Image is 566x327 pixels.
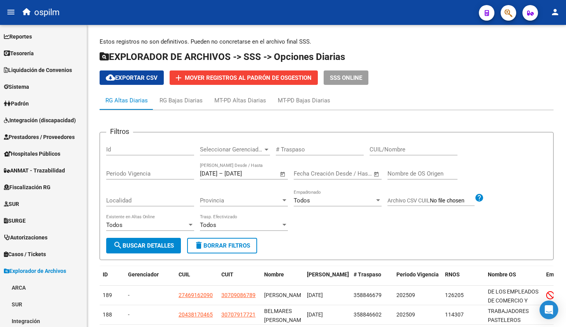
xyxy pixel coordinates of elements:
span: ID [103,271,108,278]
span: 30707917721 [221,311,256,318]
input: End date [224,170,262,177]
mat-icon: menu [6,7,16,17]
span: Nombre OS [488,271,516,278]
span: SUR [4,200,19,208]
span: [PERSON_NAME] [307,271,349,278]
span: 126205 [445,292,464,298]
span: CUIT [221,271,233,278]
span: Reportes [4,32,32,41]
input: Archivo CSV CUIL [430,197,475,204]
span: Prestadores / Proveedores [4,133,75,141]
div: [DATE] [307,291,347,300]
span: ospilm [34,4,60,21]
span: 358846679 [354,292,382,298]
datatable-header-cell: CUIT [218,266,261,292]
span: SSS ONLINE [330,74,362,81]
span: 188 [103,311,112,318]
span: - [128,311,130,318]
mat-icon: search [113,241,123,250]
datatable-header-cell: Nombre OS [485,266,543,292]
input: Start date [294,170,319,177]
span: – [219,170,223,177]
span: Gerenciador [128,271,159,278]
input: Start date [200,170,217,177]
div: [DATE] [307,310,347,319]
span: Autorizaciones [4,233,47,242]
span: - [128,292,130,298]
button: Mover registros al PADRÓN de OsGestion [170,70,318,85]
span: Todos [294,197,310,204]
span: EXPLORADOR DE ARCHIVOS -> SSS -> Opciones Diarias [100,51,345,62]
mat-icon: add [174,73,183,83]
span: Liquidación de Convenios [4,66,72,74]
span: Fiscalización RG [4,183,51,192]
span: Exportar CSV [106,74,158,81]
mat-icon: delete [194,241,203,250]
button: Buscar Detalles [106,238,181,253]
datatable-header-cell: Periodo Vigencia [393,266,442,292]
h3: Filtros [106,126,133,137]
datatable-header-cell: Fecha Traspaso [304,266,350,292]
div: Open Intercom Messenger [540,301,558,319]
span: [PERSON_NAME] [264,292,306,298]
datatable-header-cell: RNOS [442,266,485,292]
div: MT-PD Altas Diarias [214,96,266,105]
span: CUIL [179,271,190,278]
p: Estos registros no son definitivos. Pueden no concretarse en el archivo final SSS. [100,37,554,46]
span: BELMARES [PERSON_NAME] [264,308,306,323]
datatable-header-cell: ID [100,266,125,292]
span: Periodo Vigencia [396,271,439,278]
span: Buscar Detalles [113,242,174,249]
button: Open calendar [279,170,287,179]
span: Todos [200,222,216,229]
span: 20438170465 [179,311,213,318]
span: Integración (discapacidad) [4,116,76,125]
span: 358846602 [354,311,382,318]
div: RG Bajas Diarias [159,96,203,105]
div: MT-PD Bajas Diarias [278,96,330,105]
span: Padrón [4,99,29,108]
span: SURGE [4,216,26,225]
span: Archivo CSV CUIL [387,197,430,204]
mat-icon: cloud_download [106,73,115,82]
span: # Traspaso [354,271,381,278]
span: 202509 [396,292,415,298]
span: Mover registros al PADRÓN de OsGestion [185,74,312,81]
datatable-header-cell: # Traspaso [350,266,393,292]
datatable-header-cell: CUIL [175,266,218,292]
span: 30709086789 [221,292,256,298]
span: DE LOS EMPLEADOS DE COMERCIO Y ACTIVIDADES CIVILES [488,288,538,321]
span: RNOS [445,271,460,278]
button: Exportar CSV [100,70,164,85]
span: Seleccionar Gerenciador [200,146,263,153]
mat-icon: help [475,193,484,202]
span: Hospitales Públicos [4,149,60,158]
span: Borrar Filtros [194,242,250,249]
span: Provincia [200,197,281,204]
span: Sistema [4,83,29,91]
datatable-header-cell: Gerenciador [125,266,175,292]
span: ANMAT - Trazabilidad [4,166,65,175]
input: End date [326,170,364,177]
button: SSS ONLINE [324,70,368,85]
datatable-header-cell: Nombre [261,266,304,292]
button: Open calendar [372,170,381,179]
span: Nombre [264,271,284,278]
mat-icon: person [550,7,560,17]
span: Casos / Tickets [4,250,46,258]
span: 189 [103,292,112,298]
span: Tesorería [4,49,34,58]
span: 202509 [396,311,415,318]
button: Borrar Filtros [187,238,257,253]
div: RG Altas Diarias [105,96,148,105]
span: Explorador de Archivos [4,267,66,275]
span: 27469162090 [179,292,213,298]
span: Todos [106,222,123,229]
span: 114307 [445,311,464,318]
